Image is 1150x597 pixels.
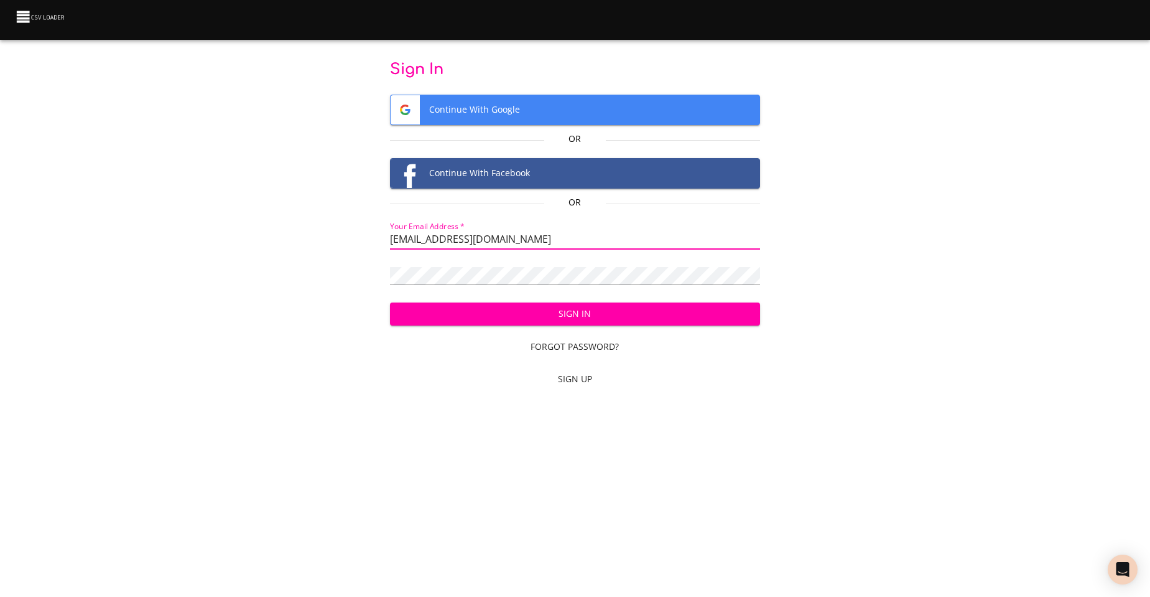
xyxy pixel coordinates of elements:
p: Or [544,133,606,145]
span: Sign Up [395,372,755,387]
img: CSV Loader [15,8,67,26]
a: Sign Up [390,368,760,391]
button: Facebook logoContinue With Facebook [390,158,760,189]
span: Sign In [400,306,750,322]
div: Open Intercom Messenger [1108,555,1138,585]
img: Facebook logo [391,159,420,188]
a: Forgot Password? [390,336,760,359]
span: Continue With Google [391,95,759,125]
img: Google logo [391,95,420,125]
p: Sign In [390,60,760,80]
p: Or [544,196,606,209]
label: Your Email Address [390,223,464,230]
span: Forgot Password? [395,339,755,355]
span: Continue With Facebook [391,159,759,188]
button: Google logoContinue With Google [390,95,760,125]
button: Sign In [390,303,760,326]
